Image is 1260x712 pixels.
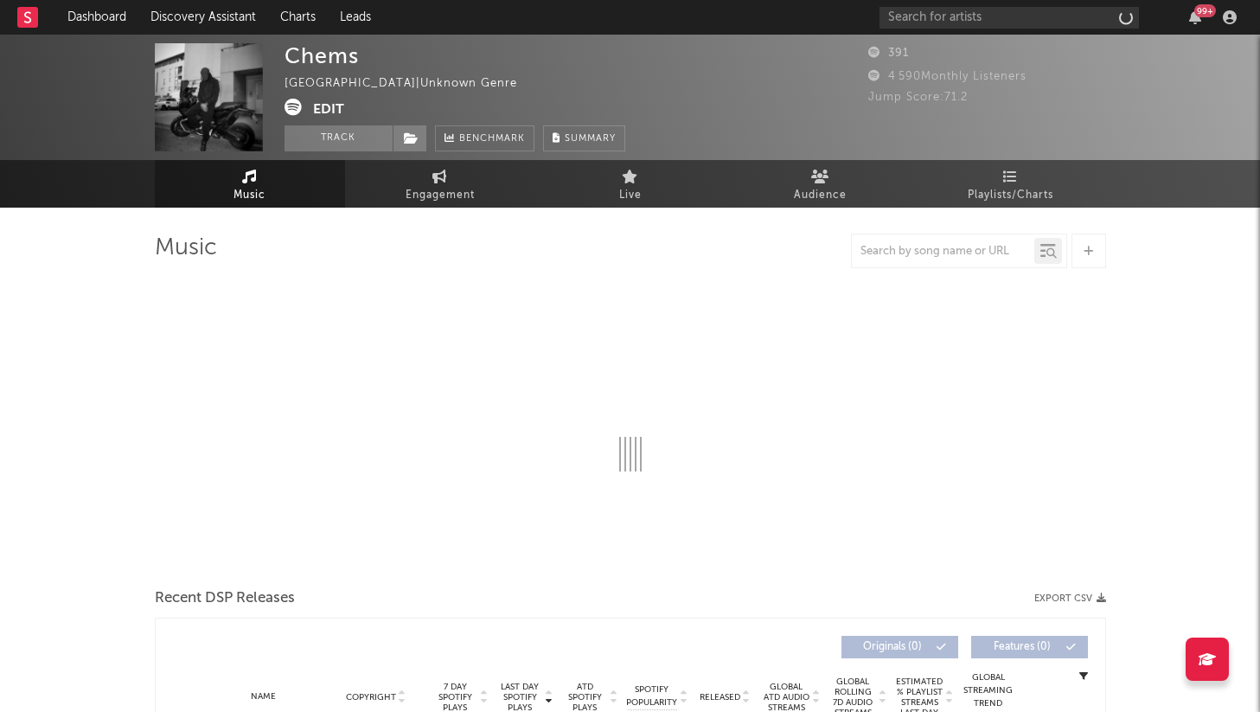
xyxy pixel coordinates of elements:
span: Music [233,185,265,206]
span: Recent DSP Releases [155,588,295,609]
span: Spotify Popularity [626,683,677,709]
span: 391 [868,48,909,59]
span: Engagement [406,185,475,206]
input: Search for artists [879,7,1139,29]
span: Playlists/Charts [968,185,1053,206]
span: Live [619,185,642,206]
div: [GEOGRAPHIC_DATA] | Unknown Genre [285,74,537,94]
button: Features(0) [971,636,1088,658]
span: Copyright [346,692,396,702]
a: Audience [726,160,916,208]
span: Features ( 0 ) [982,642,1062,652]
a: Engagement [345,160,535,208]
a: Benchmark [435,125,534,151]
button: 99+ [1189,10,1201,24]
div: 99 + [1194,4,1216,17]
a: Music [155,160,345,208]
div: Chems [285,43,359,68]
button: Track [285,125,393,151]
span: Summary [565,134,616,144]
a: Live [535,160,726,208]
span: Released [700,692,740,702]
button: Summary [543,125,625,151]
button: Originals(0) [841,636,958,658]
button: Export CSV [1034,593,1106,604]
span: 4 590 Monthly Listeners [868,71,1027,82]
span: Originals ( 0 ) [853,642,932,652]
span: Audience [794,185,847,206]
input: Search by song name or URL [852,245,1034,259]
button: Edit [313,99,344,120]
span: Jump Score: 71.2 [868,92,968,103]
span: Benchmark [459,129,525,150]
a: Playlists/Charts [916,160,1106,208]
div: Name [208,690,321,703]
